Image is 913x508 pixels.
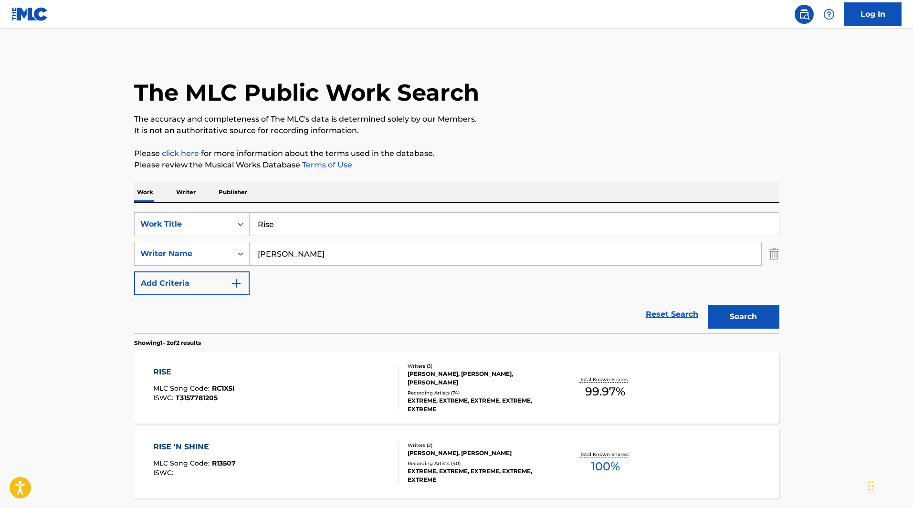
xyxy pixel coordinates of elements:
img: 9d2ae6d4665cec9f34b9.svg [231,278,242,289]
img: MLC Logo [11,7,48,21]
a: click here [162,149,199,158]
a: Reset Search [641,304,703,325]
span: R13507 [212,459,236,467]
div: Writers ( 3 ) [408,363,552,370]
span: 99.97 % [585,383,625,400]
div: Recording Artists ( 74 ) [408,389,552,396]
img: Delete Criterion [769,242,779,266]
span: ISWC : [153,468,176,477]
a: Terms of Use [300,160,352,169]
div: Help [819,5,839,24]
p: Total Known Shares: [580,376,631,383]
button: Add Criteria [134,271,250,295]
span: MLC Song Code : [153,384,212,393]
form: Search Form [134,212,779,333]
h1: The MLC Public Work Search [134,78,479,107]
div: [PERSON_NAME], [PERSON_NAME], [PERSON_NAME] [408,370,552,387]
button: Search [708,305,779,329]
span: RC1X5I [212,384,235,393]
p: Please review the Musical Works Database [134,159,779,171]
p: Total Known Shares: [580,451,631,458]
div: Widget de chat [865,462,913,508]
div: Recording Artists ( 40 ) [408,460,552,467]
a: Public Search [795,5,814,24]
p: Please for more information about the terms used in the database. [134,148,779,159]
img: help [823,9,835,20]
p: Publisher [216,182,250,202]
span: 100 % [591,458,620,475]
span: ISWC : [153,394,176,402]
div: Glisser [868,472,874,500]
a: Log In [844,2,902,26]
p: Showing 1 - 2 of 2 results [134,339,201,347]
a: RISE 'N SHINEMLC Song Code:R13507ISWC:Writers (2)[PERSON_NAME], [PERSON_NAME]Recording Artists (4... [134,427,779,498]
div: Work Title [140,218,226,230]
img: search [798,9,810,20]
div: EXTREME, EXTREME, EXTREME, EXTREME, EXTREME [408,396,552,414]
p: Work [134,182,156,202]
div: [PERSON_NAME], [PERSON_NAME] [408,449,552,457]
p: The accuracy and completeness of The MLC's data is determined solely by our Members. [134,114,779,125]
iframe: Chat Widget [865,462,913,508]
p: Writer [173,182,199,202]
div: Writers ( 2 ) [408,442,552,449]
a: RISEMLC Song Code:RC1X5IISWC:T3157781205Writers (3)[PERSON_NAME], [PERSON_NAME], [PERSON_NAME]Rec... [134,352,779,424]
span: T3157781205 [176,394,218,402]
div: Writer Name [140,248,226,259]
div: EXTREME, EXTREME, EXTREME, EXTREME, EXTREME [408,467,552,484]
span: MLC Song Code : [153,459,212,467]
div: RISE [153,366,235,378]
p: It is not an authoritative source for recording information. [134,125,779,136]
div: RISE 'N SHINE [153,441,236,453]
